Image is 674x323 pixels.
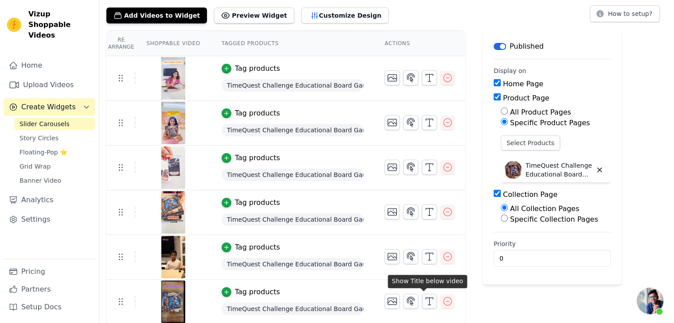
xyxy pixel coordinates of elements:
[222,303,363,315] span: TimeQuest Challenge Educational Board Game for Kids 7+, Teens, Adults & Families | 1-10 Players |...
[385,249,400,264] button: Change Thumbnail
[214,8,294,23] button: Preview Widget
[592,162,607,177] button: Delete widget
[4,298,95,316] a: Setup Docs
[4,191,95,209] a: Analytics
[4,263,95,281] a: Pricing
[4,98,95,116] button: Create Widgets
[211,31,374,56] th: Tagged Products
[7,18,21,32] img: Vizup
[222,63,280,74] button: Tag products
[14,118,95,130] a: Slider Carousels
[28,9,92,41] span: Vizup Shoppable Videos
[637,288,663,314] a: Open chat
[222,197,280,208] button: Tag products
[510,204,579,213] label: All Collection Pages
[374,31,465,56] th: Actions
[222,242,280,253] button: Tag products
[19,119,70,128] span: Slider Carousels
[222,108,280,119] button: Tag products
[235,153,280,163] div: Tag products
[161,236,186,278] img: vizup-images-9cef.jpg
[19,162,51,171] span: Grid Wrap
[136,31,210,56] th: Shoppable Video
[14,174,95,187] a: Banner Video
[510,108,571,116] label: All Product Pages
[222,169,363,181] span: TimeQuest Challenge Educational Board Game for Kids 7+, Teens, Adults & Families | 1-10 Players |...
[385,160,400,175] button: Change Thumbnail
[4,281,95,298] a: Partners
[222,124,363,136] span: TimeQuest Challenge Educational Board Game for Kids 7+, Teens, Adults & Families | 1-10 Players |...
[222,287,280,297] button: Tag products
[161,281,186,323] img: vizup-images-c891.jpg
[14,132,95,144] a: Story Circles
[503,190,557,199] label: Collection Page
[222,213,363,226] span: TimeQuest Challenge Educational Board Game for Kids 7+, Teens, Adults & Families | 1-10 Players |...
[235,108,280,119] div: Tag products
[590,12,660,20] a: How to setup?
[4,76,95,94] a: Upload Videos
[161,57,186,100] img: vizup-images-0595.jpg
[510,41,544,52] p: Published
[510,215,598,223] label: Specific Collection Pages
[14,146,95,158] a: Floating-Pop ⭐
[494,239,611,248] label: Priority
[161,146,186,189] img: vizup-images-da00.jpg
[14,160,95,173] a: Grid Wrap
[385,294,400,309] button: Change Thumbnail
[385,115,400,130] button: Change Thumbnail
[385,70,400,85] button: Change Thumbnail
[4,211,95,228] a: Settings
[235,63,280,74] div: Tag products
[106,8,207,23] button: Add Videos to Widget
[504,161,522,179] img: TimeQuest Challenge Educational Board Game for Kids 7+, Teens, Adults & Families | 1-10 Players |...
[222,153,280,163] button: Tag products
[235,287,280,297] div: Tag products
[19,176,61,185] span: Banner Video
[106,31,136,56] th: Re Arrange
[503,80,543,88] label: Home Page
[301,8,389,23] button: Customize Design
[19,148,67,157] span: Floating-Pop ⭐
[21,102,76,112] span: Create Widgets
[222,258,363,270] span: TimeQuest Challenge Educational Board Game for Kids 7+, Teens, Adults & Families | 1-10 Players |...
[161,191,186,234] img: vizup-images-2c4c.jpg
[494,66,526,75] legend: Display on
[235,197,280,208] div: Tag products
[385,204,400,219] button: Change Thumbnail
[526,161,592,179] p: TimeQuest Challenge Educational Board Game for Kids 7+, Teens, Adults & Families | 1-10 Players |...
[19,134,58,142] span: Story Circles
[501,135,560,150] button: Select Products
[503,94,549,102] label: Product Page
[235,242,280,253] div: Tag products
[222,79,363,92] span: TimeQuest Challenge Educational Board Game for Kids 7+, Teens, Adults & Families | 1-10 Players |...
[510,119,590,127] label: Specific Product Pages
[590,5,660,22] button: How to setup?
[4,57,95,74] a: Home
[161,102,186,144] img: vizup-images-a410.jpg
